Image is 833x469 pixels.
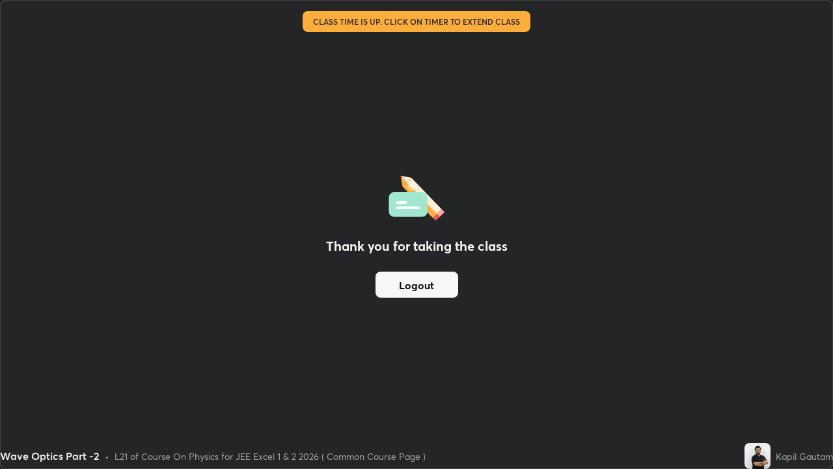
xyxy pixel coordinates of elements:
div: Kapil Gautam [776,449,833,463]
img: offlineFeedback.1438e8b3.svg [389,171,444,221]
button: Logout [376,272,458,298]
h2: Thank you for taking the class [326,236,508,256]
img: 00bbc326558d46f9aaf65f1f5dcb6be8.jpg [744,443,771,469]
div: • [105,449,109,463]
div: L21 of Course On Physics for JEE Excel 1 & 2 2026 ( Common Course Page ) [115,449,426,463]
